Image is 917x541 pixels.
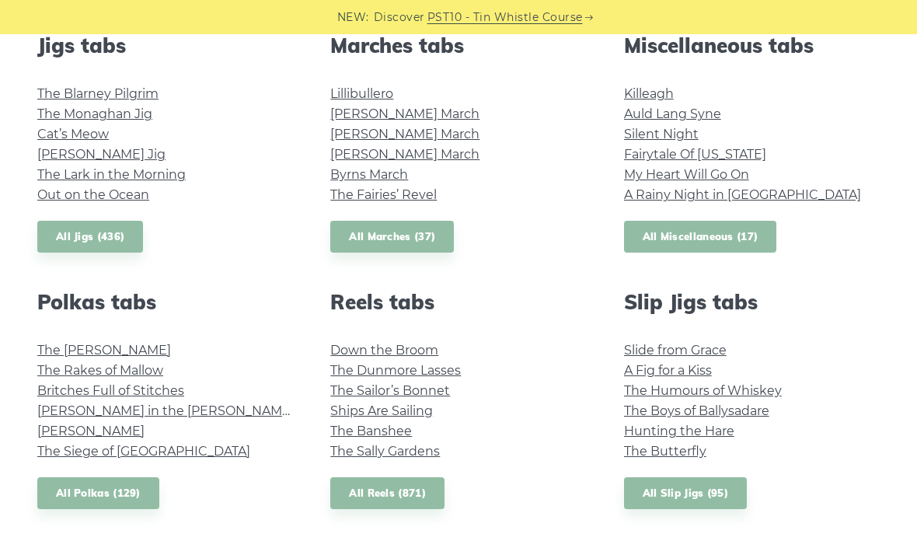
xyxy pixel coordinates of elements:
h2: Marches tabs [330,33,586,58]
span: Discover [374,9,425,26]
a: The Banshee [330,424,412,438]
h2: Miscellaneous tabs [624,33,880,58]
a: My Heart Will Go On [624,167,749,182]
a: Killeagh [624,86,674,101]
span: NEW: [337,9,369,26]
a: The Rakes of Mallow [37,363,163,378]
a: [PERSON_NAME] [37,424,145,438]
a: [PERSON_NAME] in the [PERSON_NAME] [37,403,295,418]
h2: Polkas tabs [37,290,293,314]
a: Cat’s Meow [37,127,109,141]
a: The Sally Gardens [330,444,440,459]
a: Slide from Grace [624,343,727,358]
a: The Dunmore Lasses [330,363,461,378]
a: Silent Night [624,127,699,141]
a: A Fig for a Kiss [624,363,712,378]
a: The Blarney Pilgrim [37,86,159,101]
a: PST10 - Tin Whistle Course [427,9,583,26]
a: [PERSON_NAME] March [330,147,479,162]
a: Fairytale Of [US_STATE] [624,147,766,162]
a: A Rainy Night in [GEOGRAPHIC_DATA] [624,187,861,202]
a: The Sailor’s Bonnet [330,383,450,398]
a: All Polkas (129) [37,477,159,509]
h2: Slip Jigs tabs [624,290,880,314]
a: All Jigs (436) [37,221,143,253]
a: The Fairies’ Revel [330,187,437,202]
a: [PERSON_NAME] Jig [37,147,166,162]
a: Lillibullero [330,86,393,101]
a: All Miscellaneous (17) [624,221,777,253]
a: The Lark in the Morning [37,167,186,182]
a: All Slip Jigs (95) [624,477,747,509]
a: Hunting the Hare [624,424,734,438]
a: Auld Lang Syne [624,106,721,121]
h2: Jigs tabs [37,33,293,58]
a: The [PERSON_NAME] [37,343,171,358]
a: [PERSON_NAME] March [330,106,479,121]
a: The Siege of [GEOGRAPHIC_DATA] [37,444,250,459]
a: Ships Are Sailing [330,403,433,418]
a: Down the Broom [330,343,438,358]
a: Out on the Ocean [37,187,149,202]
a: All Reels (871) [330,477,445,509]
a: The Monaghan Jig [37,106,152,121]
a: All Marches (37) [330,221,454,253]
a: The Boys of Ballysadare [624,403,769,418]
h2: Reels tabs [330,290,586,314]
a: The Humours of Whiskey [624,383,782,398]
a: [PERSON_NAME] March [330,127,479,141]
a: Byrns March [330,167,408,182]
a: The Butterfly [624,444,706,459]
a: Britches Full of Stitches [37,383,184,398]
